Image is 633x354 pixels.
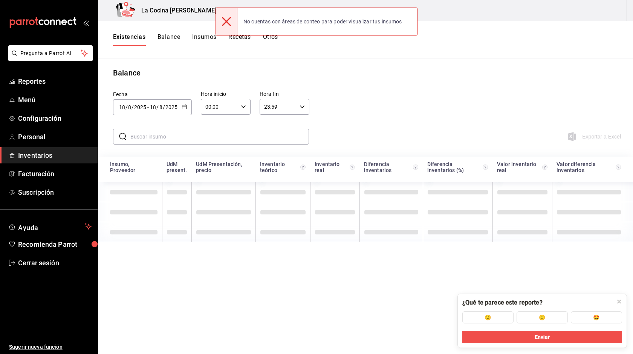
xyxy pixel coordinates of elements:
[300,164,306,170] svg: Inventario teórico = Cantidad inicial + compras - ventas - mermas - eventos de producción +/- tra...
[135,6,281,15] h3: La Cocina [PERSON_NAME] ([GEOGRAPHIC_DATA])
[18,95,92,105] span: Menú
[18,150,92,160] span: Inventarios
[483,164,488,170] svg: Diferencia inventarios (%) = (Diferencia de inventarios / Inventario teórico) * 100
[8,45,93,61] button: Pregunta a Parrot AI
[150,104,156,110] input: Day
[163,104,165,110] span: /
[260,91,309,97] label: Hora fin
[18,169,92,179] span: Facturación
[237,13,408,30] div: No cuentas con áreas de conteo para poder visualizar tus insumos
[113,91,128,97] span: Fecha
[535,333,550,341] span: Enviar
[125,104,128,110] span: /
[542,164,547,170] svg: Valor inventario real (MXN) = Inventario real * Precio registrado
[18,258,92,268] span: Cerrar sesión
[427,161,482,173] div: Diferencia inventarios (%)
[413,164,418,170] svg: Diferencia de inventarios = Inventario teórico - inventario real
[18,76,92,86] span: Reportes
[131,104,134,110] span: /
[110,161,157,173] div: Insumo, Proveedor
[156,104,159,110] span: /
[113,33,278,46] div: navigation tabs
[134,104,147,110] input: Year
[497,161,541,173] div: Valor inventario real
[462,311,514,323] button: 🙁
[315,161,349,173] div: Inventario real
[9,343,92,351] span: Sugerir nueva función
[18,239,92,249] span: Recomienda Parrot
[5,55,93,63] a: Pregunta a Parrot AI
[165,104,178,110] input: Year
[20,49,81,57] span: Pregunta a Parrot AI
[350,164,355,170] svg: Inventario real = Cantidad inicial + compras - ventas - mermas - eventos de producción +/- transf...
[616,164,621,170] svg: Valor de diferencia inventario (MXN) = Diferencia de inventarios * Precio registrado
[119,104,125,110] input: Day
[147,104,149,110] span: -
[159,104,163,110] input: Month
[128,104,131,110] input: Month
[201,91,251,97] label: Hora inicio
[18,132,92,142] span: Personal
[113,33,145,46] button: Existencias
[113,67,141,78] div: Balance
[263,33,278,46] button: Otros
[18,187,92,197] span: Suscripción
[83,20,89,26] button: open_drawer_menu
[557,161,614,173] div: Valor diferencia inventarios
[18,222,82,231] span: Ayuda
[462,331,622,343] button: Enviar
[130,129,309,144] input: Buscar insumo
[196,161,251,173] div: UdM Presentación, precio
[192,33,216,46] button: Insumos
[462,299,543,307] div: ¿Qué te parece este reporte?
[260,161,299,173] div: Inventario teórico
[571,311,622,323] button: 🤩
[517,311,568,323] button: 🙂
[167,161,187,173] div: UdM present.
[364,161,412,173] div: Diferencia inventarios
[228,33,251,46] button: Recetas
[18,113,92,123] span: Configuración
[157,33,180,46] button: Balance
